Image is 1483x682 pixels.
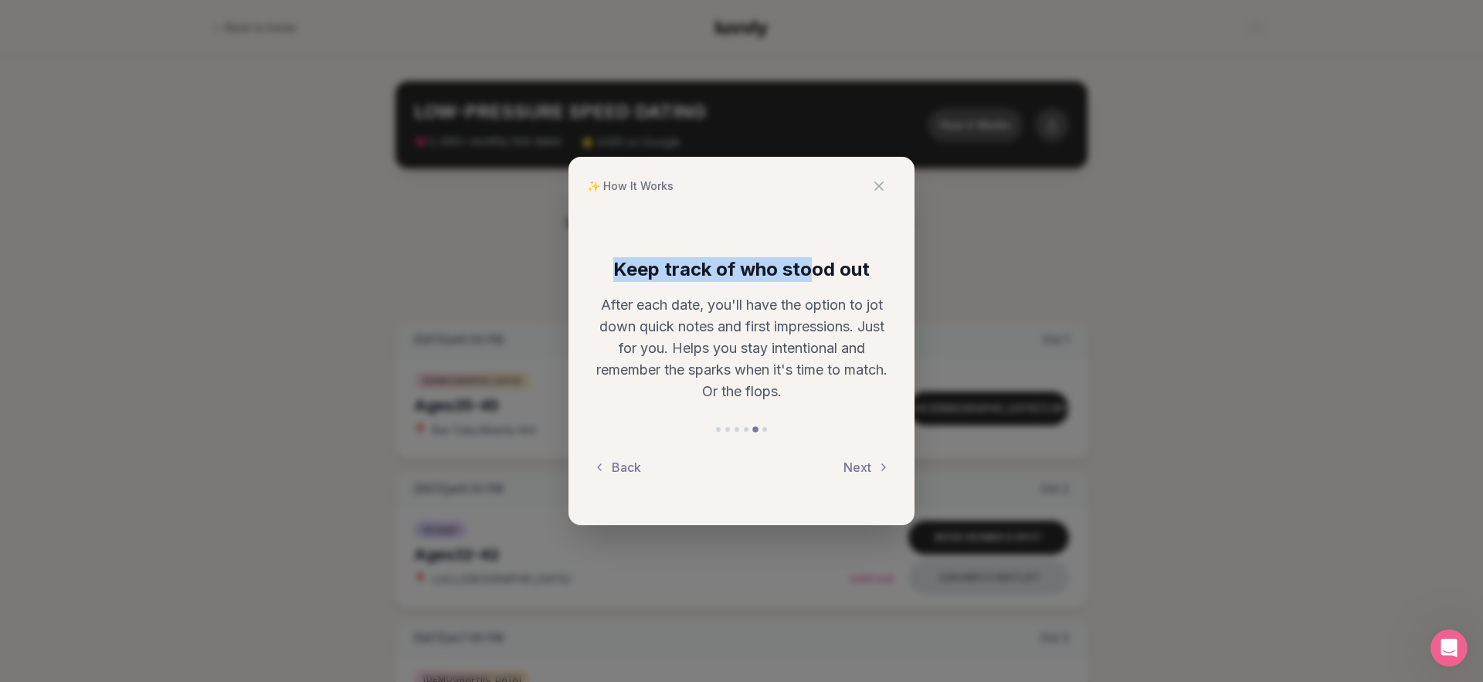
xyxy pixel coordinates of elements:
[593,294,890,402] p: After each date, you'll have the option to jot down quick notes and first impressions. Just for y...
[843,450,890,484] button: Next
[593,257,890,282] h3: Keep track of who stood out
[587,178,674,194] span: ✨ How It Works
[593,450,641,484] button: Back
[1430,629,1468,667] iframe: Intercom live chat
